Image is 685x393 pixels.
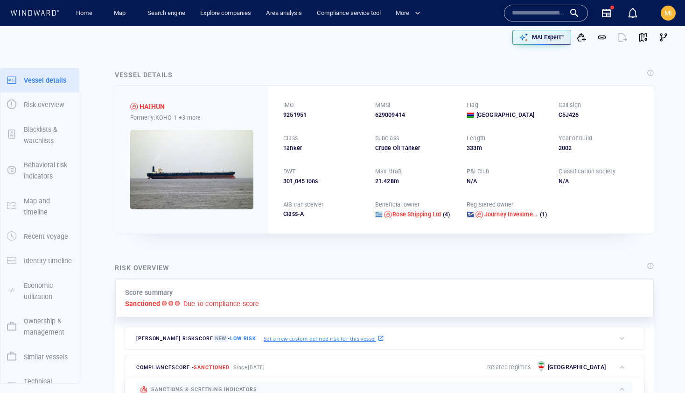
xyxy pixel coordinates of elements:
span: sanctions & screening indicators [151,386,257,393]
span: Sanctioned [194,364,229,371]
p: IMO [283,101,294,109]
span: compliance score - [136,364,230,371]
span: [GEOGRAPHIC_DATA] [476,111,534,119]
span: MI [664,9,672,17]
span: 333 [467,144,477,151]
p: Class [283,134,298,143]
p: Call sign [559,101,581,109]
button: Risk overview [0,93,79,117]
div: C5J426 [559,111,639,119]
p: Related regimes [487,363,531,372]
span: 428 [384,178,394,185]
p: Risk overview [24,99,64,110]
a: Set a new custom defined risk for this vessel [264,333,384,343]
p: Behavioral risk indicators [24,159,72,182]
span: Class-A [283,210,304,217]
button: Map [106,5,136,21]
p: Length [467,134,485,143]
p: Sanctioned [125,298,160,309]
div: Crude Oil Tanker [375,144,456,152]
button: Blacklists & watchlists [0,117,79,153]
a: Recent voyage [0,232,79,241]
a: Blacklists & watchlists [0,130,79,139]
p: DWT [283,167,296,176]
a: Rose Shipping Ltd (4) [392,210,450,219]
button: Recent voyage [0,224,79,249]
p: MMSI [375,101,391,109]
span: (1) [538,210,547,219]
a: Explore companies [196,5,255,21]
div: 629009414 [375,111,456,119]
p: [GEOGRAPHIC_DATA] [548,363,606,372]
a: Compliance service tool [313,5,384,21]
p: Flag [467,101,478,109]
span: More [396,8,420,19]
p: Registered owner [467,200,513,209]
p: Economic utilization [24,280,72,303]
img: 5905c3509b07d858949c90da_0 [130,130,253,209]
p: Score summary [125,287,173,298]
p: Map and timeline [24,195,72,218]
button: More [392,5,428,21]
div: Formerly: KOHO 1 [130,113,253,122]
p: Vessel details [24,75,66,86]
p: Subclass [375,134,399,143]
a: Home [72,5,96,21]
a: Vessel details [0,75,79,84]
span: Journey Investment Co. [484,211,549,218]
span: m [477,144,482,151]
p: Set a new custom defined risk for this vessel [264,335,376,343]
a: Behavioral risk indicators [0,166,79,175]
div: Risk overview [115,262,169,273]
button: Visual Link Analysis [653,27,674,48]
button: Map and timeline [0,189,79,225]
button: Home [69,5,99,21]
button: Identity timeline [0,249,79,273]
span: m [394,178,399,185]
p: Similar vessels [24,351,68,363]
a: Ownership & management [0,322,79,331]
p: Recent voyage [24,231,68,242]
p: Classification society [559,167,615,176]
p: Blacklists & watchlists [24,124,72,147]
div: Notification center [627,7,638,19]
span: . [382,178,384,185]
a: Similar vessels [0,352,79,361]
div: HAIHUN [140,101,165,112]
p: Ownership & management [24,315,72,338]
iframe: Chat [645,351,678,386]
a: Area analysis [262,5,306,21]
div: N/A [467,177,547,186]
a: Risk overview [0,100,79,109]
button: MAI Expert™ [512,30,571,45]
button: MI [659,4,678,22]
span: (4) [441,210,450,219]
span: 9251951 [283,111,307,119]
span: [PERSON_NAME] risk score - [136,335,256,342]
p: AIS transceiver [283,200,323,209]
button: Economic utilization [0,273,79,309]
p: Max. draft [375,167,402,176]
button: Ownership & management [0,309,79,345]
span: Since [DATE] [233,364,266,371]
a: Economic utilization [0,286,79,295]
button: Get link [592,27,612,48]
a: Map and timeline [0,201,79,210]
span: Rose Shipping Ltd [392,211,441,218]
div: Vessel details [115,69,173,80]
div: Tanker [283,144,364,152]
p: Year of build [559,134,593,143]
div: 301,045 tons [283,177,364,186]
p: MAI Expert™ [532,33,565,42]
a: Search engine [144,5,189,21]
button: View on map [633,27,653,48]
button: Behavioral risk indicators [0,153,79,189]
span: 21 [375,178,382,185]
a: Technical details [0,382,79,391]
p: Beneficial owner [375,200,420,209]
